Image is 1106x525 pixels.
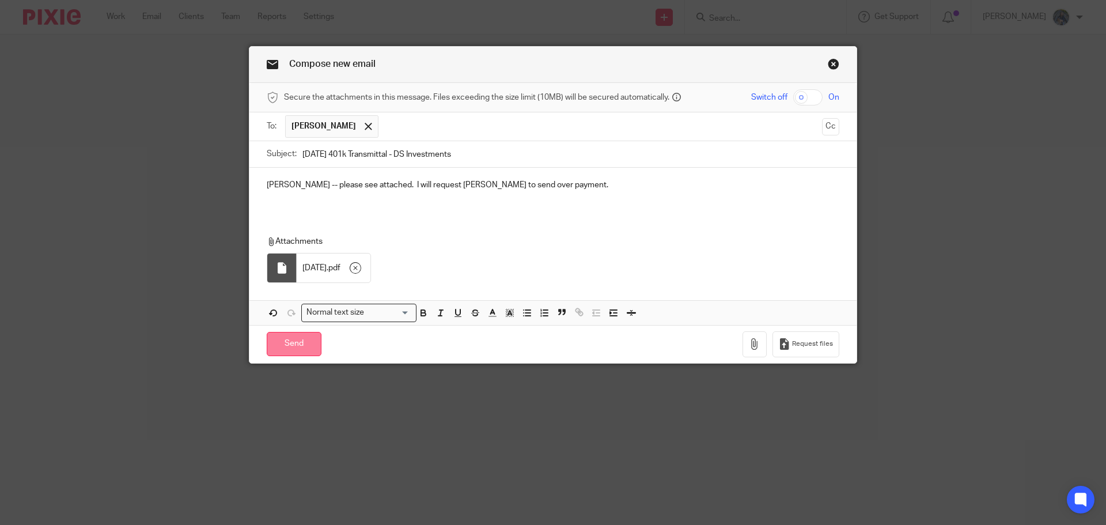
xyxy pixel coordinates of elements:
[828,92,839,103] span: On
[267,179,839,191] p: [PERSON_NAME] -- please see attached. I will request [PERSON_NAME] to send over payment.
[289,59,376,69] span: Compose new email
[822,118,839,135] button: Cc
[267,120,279,132] label: To:
[267,236,823,247] p: Attachments
[792,339,833,349] span: Request files
[328,262,340,274] span: pdf
[304,307,367,319] span: Normal text size
[267,332,321,357] input: Send
[302,262,327,274] span: [DATE]
[301,304,416,322] div: Search for option
[368,307,410,319] input: Search for option
[284,92,669,103] span: Secure the attachments in this message. Files exceeding the size limit (10MB) will be secured aut...
[751,92,787,103] span: Switch off
[297,254,370,282] div: .
[267,148,297,160] label: Subject:
[828,58,839,74] a: Close this dialog window
[291,120,356,132] span: [PERSON_NAME]
[772,331,839,357] button: Request files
